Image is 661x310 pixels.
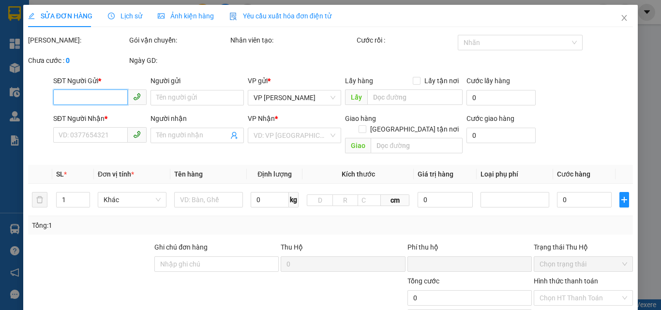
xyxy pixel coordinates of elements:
div: Tổng: 1 [32,220,256,231]
div: Cước rồi : [357,35,456,45]
th: Loại phụ phí [477,165,553,184]
span: Giá trị hàng [418,170,453,178]
input: Ghi chú đơn hàng [154,256,279,272]
button: Close [611,5,638,32]
div: Ngày GD: [129,55,228,66]
label: Cước giao hàng [466,115,514,122]
input: Dọc đường [367,89,463,105]
label: Cước lấy hàng [466,77,510,85]
span: phone [133,93,141,101]
input: Cước lấy hàng [466,90,536,105]
span: Chọn trạng thái [540,257,627,271]
span: SL [56,170,64,178]
input: Dọc đường [371,138,463,153]
span: plus [620,196,629,204]
div: [PERSON_NAME]: [28,35,127,45]
label: Ghi chú đơn hàng [154,243,208,251]
button: plus [619,192,629,207]
span: Lấy [345,89,367,105]
span: Cước hàng [557,170,590,178]
span: Khác [104,192,161,207]
div: Nhân viên tạo: [230,35,355,45]
input: VD: Bàn, Ghế [174,192,243,207]
span: user-add [230,132,238,139]
img: icon [229,13,237,20]
b: 0 [66,57,70,64]
span: Tên hàng [174,170,203,178]
span: Lịch sử [108,12,142,20]
span: SỬA ĐƠN HÀNG [28,12,92,20]
span: VP Nhận [248,115,275,122]
div: SĐT Người Gửi [53,75,147,86]
span: edit [28,13,35,19]
span: picture [158,13,165,19]
span: Đơn vị tính [98,170,134,178]
input: D [307,194,333,206]
div: Người nhận [150,113,244,124]
div: VP gửi [248,75,341,86]
button: delete [32,192,47,207]
div: Gói vận chuyển: [129,35,228,45]
span: Ảnh kiện hàng [158,12,214,20]
span: phone [133,131,141,138]
div: Trạng thái Thu Hộ [534,242,633,252]
input: R [332,194,359,206]
input: Cước giao hàng [466,128,536,143]
div: Chưa cước : [28,55,127,66]
span: Lấy hàng [345,77,373,85]
input: C [358,194,381,206]
div: SĐT Người Nhận [53,113,147,124]
span: Tổng cước [407,277,439,285]
div: Phí thu hộ [407,242,532,256]
span: Thu Hộ [281,243,303,251]
span: clock-circle [108,13,115,19]
span: kg [289,192,299,207]
span: VP QUANG TRUNG [254,90,335,105]
span: Yêu cầu xuất hóa đơn điện tử [229,12,331,20]
div: Người gửi [150,75,244,86]
span: Định lượng [257,170,292,178]
span: Lấy tận nơi [421,75,463,86]
span: cm [381,194,409,206]
label: Hình thức thanh toán [534,277,598,285]
span: Giao [345,138,371,153]
span: Giao hàng [345,115,376,122]
span: Kích thước [342,170,375,178]
span: [GEOGRAPHIC_DATA] tận nơi [366,124,463,134]
span: close [620,14,628,22]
